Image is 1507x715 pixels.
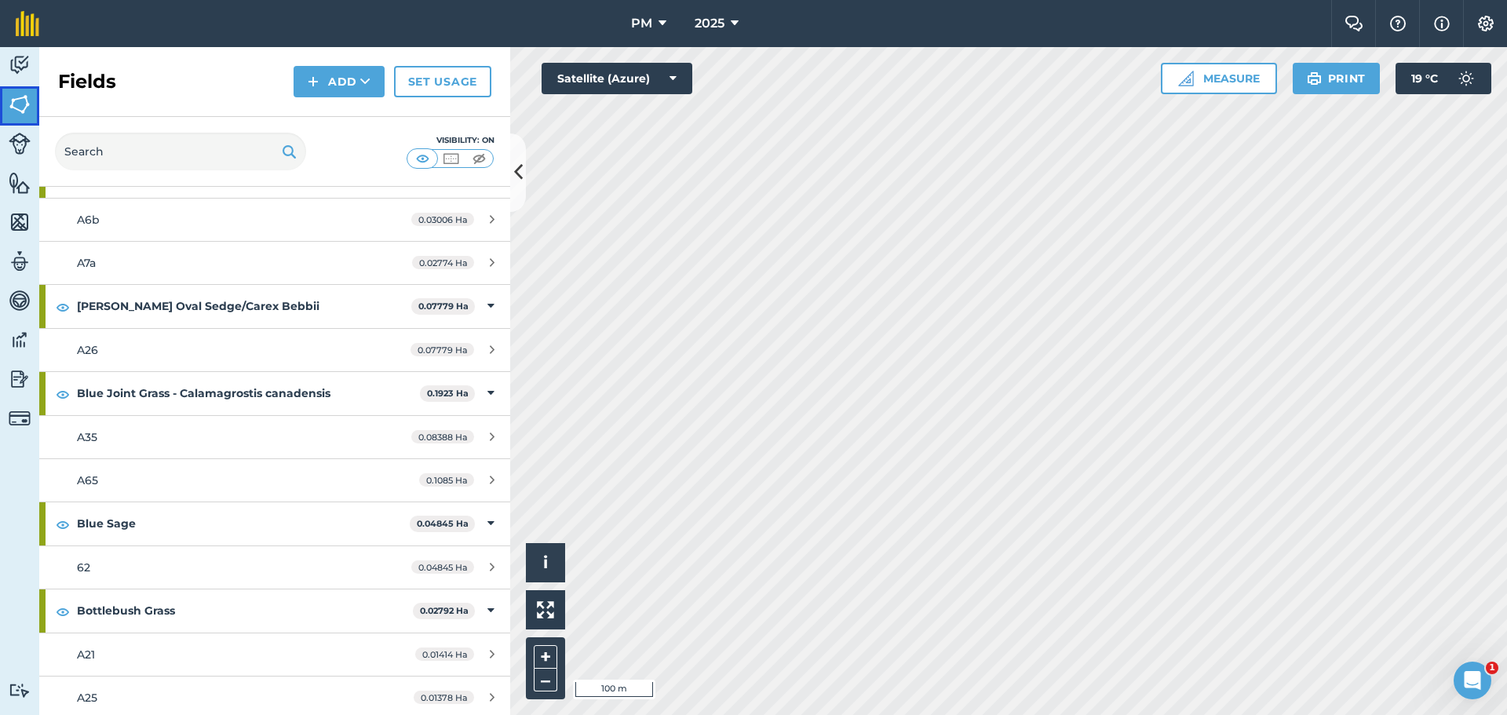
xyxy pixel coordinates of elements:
a: Set usage [394,66,491,97]
img: A cog icon [1476,16,1495,31]
strong: 0.04845 Ha [417,518,469,529]
span: 0.02774 Ha [412,256,474,269]
span: 2025 [695,14,724,33]
strong: Blue Sage [77,502,410,545]
span: 0.01414 Ha [415,648,474,661]
img: svg+xml;base64,PD94bWwgdmVyc2lvbj0iMS4wIiBlbmNvZGluZz0idXRmLTgiPz4KPCEtLSBHZW5lcmF0b3I6IEFkb2JlIE... [9,683,31,698]
a: A210.01414 Ha [39,633,510,676]
div: Bottlebush Grass0.02792 Ha [39,589,510,632]
div: Blue Joint Grass - Calamagrostis canadensis0.1923 Ha [39,372,510,414]
img: A question mark icon [1388,16,1407,31]
span: A25 [77,691,97,705]
img: Ruler icon [1178,71,1194,86]
span: 19 ° C [1411,63,1438,94]
img: svg+xml;base64,PHN2ZyB4bWxucz0iaHR0cDovL3d3dy53My5vcmcvMjAwMC9zdmciIHdpZHRoPSIxOCIgaGVpZ2h0PSIyNC... [56,297,70,316]
strong: 0.1923 Ha [427,388,469,399]
img: Four arrows, one pointing top left, one top right, one bottom right and the last bottom left [537,601,554,618]
span: 0.1085 Ha [419,473,474,487]
div: [PERSON_NAME] Oval Sedge/Carex Bebbii0.07779 Ha [39,285,510,327]
span: 0.01378 Ha [414,691,474,704]
img: svg+xml;base64,PHN2ZyB4bWxucz0iaHR0cDovL3d3dy53My5vcmcvMjAwMC9zdmciIHdpZHRoPSI1MCIgaGVpZ2h0PSI0MC... [441,151,461,166]
img: svg+xml;base64,PD94bWwgdmVyc2lvbj0iMS4wIiBlbmNvZGluZz0idXRmLTgiPz4KPCEtLSBHZW5lcmF0b3I6IEFkb2JlIE... [9,289,31,312]
button: Print [1293,63,1381,94]
button: i [526,543,565,582]
img: svg+xml;base64,PD94bWwgdmVyc2lvbj0iMS4wIiBlbmNvZGluZz0idXRmLTgiPz4KPCEtLSBHZW5lcmF0b3I6IEFkb2JlIE... [9,328,31,352]
button: Satellite (Azure) [542,63,692,94]
a: 620.04845 Ha [39,546,510,589]
strong: 0.02792 Ha [420,605,469,616]
span: 1 [1486,662,1498,674]
span: i [543,553,548,572]
img: svg+xml;base64,PD94bWwgdmVyc2lvbj0iMS4wIiBlbmNvZGluZz0idXRmLTgiPz4KPCEtLSBHZW5lcmF0b3I6IEFkb2JlIE... [9,407,31,429]
img: svg+xml;base64,PHN2ZyB4bWxucz0iaHR0cDovL3d3dy53My5vcmcvMjAwMC9zdmciIHdpZHRoPSIxOCIgaGVpZ2h0PSIyNC... [56,515,70,534]
span: A26 [77,343,98,357]
a: A650.1085 Ha [39,459,510,502]
a: A6b0.03006 Ha [39,199,510,241]
img: svg+xml;base64,PHN2ZyB4bWxucz0iaHR0cDovL3d3dy53My5vcmcvMjAwMC9zdmciIHdpZHRoPSI1MCIgaGVpZ2h0PSI0MC... [413,151,432,166]
img: svg+xml;base64,PHN2ZyB4bWxucz0iaHR0cDovL3d3dy53My5vcmcvMjAwMC9zdmciIHdpZHRoPSIxOSIgaGVpZ2h0PSIyNC... [282,142,297,161]
strong: Bottlebush Grass [77,589,413,632]
span: A7a [77,256,96,270]
span: 0.03006 Ha [411,213,474,226]
span: PM [631,14,652,33]
span: A65 [77,473,98,487]
button: + [534,645,557,669]
strong: [PERSON_NAME] Oval Sedge/Carex Bebbii [77,285,411,327]
img: svg+xml;base64,PD94bWwgdmVyc2lvbj0iMS4wIiBlbmNvZGluZz0idXRmLTgiPz4KPCEtLSBHZW5lcmF0b3I6IEFkb2JlIE... [9,367,31,391]
span: 0.08388 Ha [411,430,474,443]
div: Blue Sage0.04845 Ha [39,502,510,545]
span: A21 [77,648,95,662]
span: 0.07779 Ha [411,343,474,356]
button: Add [294,66,385,97]
img: svg+xml;base64,PHN2ZyB4bWxucz0iaHR0cDovL3d3dy53My5vcmcvMjAwMC9zdmciIHdpZHRoPSI1NiIgaGVpZ2h0PSI2MC... [9,171,31,195]
img: svg+xml;base64,PHN2ZyB4bWxucz0iaHR0cDovL3d3dy53My5vcmcvMjAwMC9zdmciIHdpZHRoPSI1MCIgaGVpZ2h0PSI0MC... [469,151,489,166]
img: svg+xml;base64,PHN2ZyB4bWxucz0iaHR0cDovL3d3dy53My5vcmcvMjAwMC9zdmciIHdpZHRoPSIxOSIgaGVpZ2h0PSIyNC... [1307,69,1322,88]
img: svg+xml;base64,PHN2ZyB4bWxucz0iaHR0cDovL3d3dy53My5vcmcvMjAwMC9zdmciIHdpZHRoPSI1NiIgaGVpZ2h0PSI2MC... [9,210,31,234]
span: A6b [77,213,100,227]
img: svg+xml;base64,PHN2ZyB4bWxucz0iaHR0cDovL3d3dy53My5vcmcvMjAwMC9zdmciIHdpZHRoPSIxNyIgaGVpZ2h0PSIxNy... [1434,14,1450,33]
img: svg+xml;base64,PD94bWwgdmVyc2lvbj0iMS4wIiBlbmNvZGluZz0idXRmLTgiPz4KPCEtLSBHZW5lcmF0b3I6IEFkb2JlIE... [9,250,31,273]
a: A260.07779 Ha [39,329,510,371]
h2: Fields [58,69,116,94]
div: Visibility: On [407,134,494,147]
span: 0.04845 Ha [411,560,474,574]
span: 62 [77,560,90,575]
img: svg+xml;base64,PHN2ZyB4bWxucz0iaHR0cDovL3d3dy53My5vcmcvMjAwMC9zdmciIHdpZHRoPSIxOCIgaGVpZ2h0PSIyNC... [56,602,70,621]
img: Two speech bubbles overlapping with the left bubble in the forefront [1345,16,1363,31]
img: svg+xml;base64,PHN2ZyB4bWxucz0iaHR0cDovL3d3dy53My5vcmcvMjAwMC9zdmciIHdpZHRoPSIxOCIgaGVpZ2h0PSIyNC... [56,385,70,403]
input: Search [55,133,306,170]
img: fieldmargin Logo [16,11,39,36]
img: svg+xml;base64,PD94bWwgdmVyc2lvbj0iMS4wIiBlbmNvZGluZz0idXRmLTgiPz4KPCEtLSBHZW5lcmF0b3I6IEFkb2JlIE... [9,53,31,77]
img: svg+xml;base64,PHN2ZyB4bWxucz0iaHR0cDovL3d3dy53My5vcmcvMjAwMC9zdmciIHdpZHRoPSI1NiIgaGVpZ2h0PSI2MC... [9,93,31,116]
button: Measure [1161,63,1277,94]
iframe: Intercom live chat [1454,662,1491,699]
img: svg+xml;base64,PHN2ZyB4bWxucz0iaHR0cDovL3d3dy53My5vcmcvMjAwMC9zdmciIHdpZHRoPSIxNCIgaGVpZ2h0PSIyNC... [308,72,319,91]
strong: 0.07779 Ha [418,301,469,312]
strong: Blue Joint Grass - Calamagrostis canadensis [77,372,420,414]
button: – [534,669,557,691]
img: svg+xml;base64,PD94bWwgdmVyc2lvbj0iMS4wIiBlbmNvZGluZz0idXRmLTgiPz4KPCEtLSBHZW5lcmF0b3I6IEFkb2JlIE... [9,133,31,155]
img: svg+xml;base64,PD94bWwgdmVyc2lvbj0iMS4wIiBlbmNvZGluZz0idXRmLTgiPz4KPCEtLSBHZW5lcmF0b3I6IEFkb2JlIE... [1450,63,1482,94]
button: 19 °C [1396,63,1491,94]
a: A7a0.02774 Ha [39,242,510,284]
a: A350.08388 Ha [39,416,510,458]
span: A35 [77,430,97,444]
